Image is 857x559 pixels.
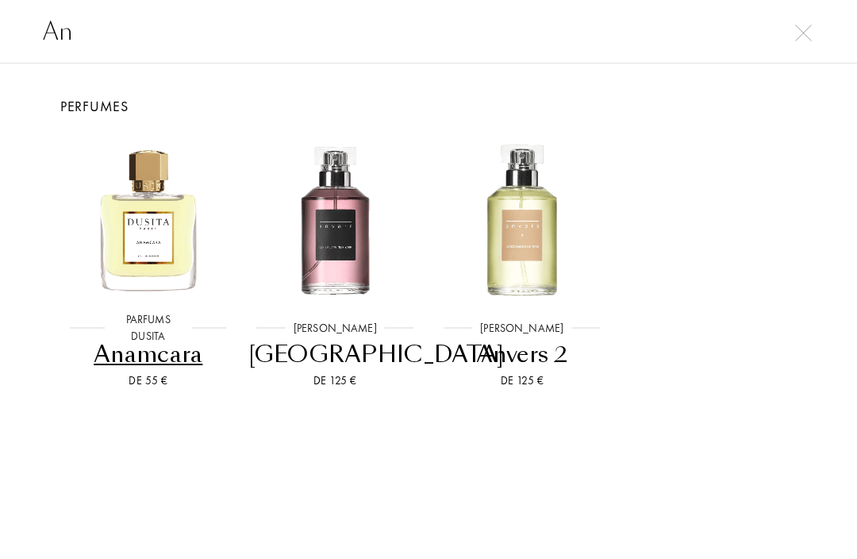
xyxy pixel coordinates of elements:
[43,95,814,117] div: Perfumes
[435,339,609,370] div: Anvers 2
[438,134,606,303] img: Anvers 2
[428,117,616,409] a: Anvers 2[PERSON_NAME]Anvers 2De 125 €
[435,372,609,389] div: De 125 €
[105,311,192,345] div: Parfums Dusita
[286,320,385,337] div: [PERSON_NAME]
[55,117,242,409] a: AnamcaraParfums DusitaAnamcaraDe 55 €
[248,372,423,389] div: De 125 €
[64,134,233,303] img: Anamcara
[242,117,429,409] a: Anvers[PERSON_NAME][GEOGRAPHIC_DATA]De 125 €
[251,134,419,303] img: Anvers
[472,320,571,337] div: [PERSON_NAME]
[61,339,236,370] div: Anamcara
[61,372,236,389] div: De 55 €
[795,25,812,41] img: cross.svg
[248,339,423,370] div: [GEOGRAPHIC_DATA]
